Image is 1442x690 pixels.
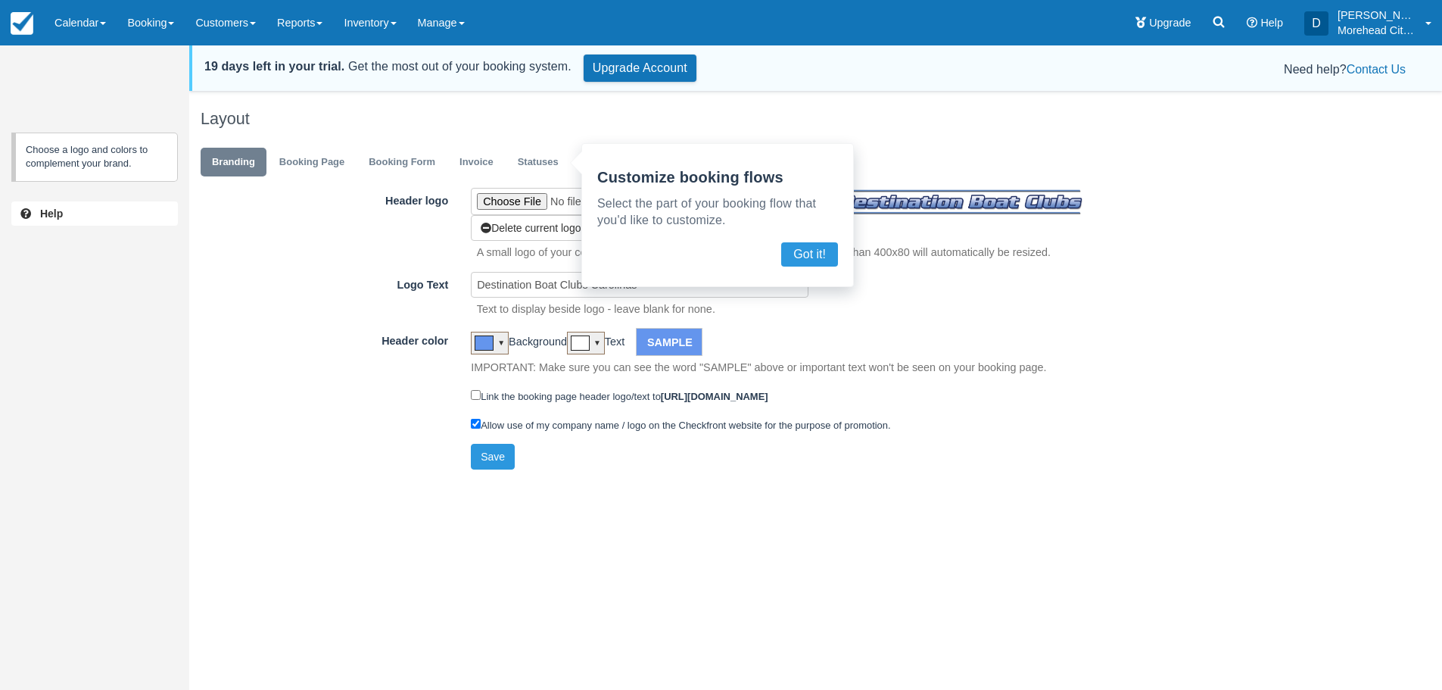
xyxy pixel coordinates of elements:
[11,133,178,182] p: Choose a logo and colors to complement your brand.
[40,208,63,220] b: Help
[781,242,838,267] button: Got it!
[471,215,590,241] button: Delete current logo
[593,336,601,348] div: ▼
[477,301,715,317] p: Text to display beside logo - leave blank for none.
[471,444,515,470] button: Save
[1149,17,1191,29] span: Upgrade
[1338,8,1416,23] p: [PERSON_NAME]
[448,148,505,177] a: Invoice
[357,148,447,177] a: Booking Form
[1260,17,1283,29] span: Help
[481,420,890,431] label: Allow use of my company name / logo on the Checkfront website for the purpose of promotion.
[1347,61,1406,79] button: Contact Us
[268,148,356,177] a: Booking Page
[636,328,702,356] div: Sample
[506,148,570,177] a: Statuses
[1338,23,1416,38] p: Morehead City Destination Boat Club Carolina's
[1247,17,1257,28] i: Help
[497,336,505,348] div: ▼
[201,110,1260,128] h1: Layout
[471,360,1046,376] p: IMPORTANT: Make sure you can see the word "SAMPLE" above or important text won't be seen on your ...
[466,245,1260,261] p: A small logo of your company to be displayed in your header. Images greater than 400x80 will auto...
[721,61,1406,79] div: Need help?
[11,12,33,35] img: checkfront-main-nav-mini-logo.png
[597,167,838,188] p: Customize booking flows
[459,328,1271,376] div: Background Text
[1304,11,1328,36] div: D
[189,188,459,209] label: Header logo
[471,391,768,402] label: Link the booking page header logo/text to
[661,391,768,402] strong: [URL][DOMAIN_NAME]
[597,195,838,229] p: Select the part of your booking flow that you'd like to customize.
[189,272,459,293] label: Logo Text
[204,58,572,76] div: Get the most out of your booking system.
[201,148,266,177] a: Branding
[204,60,344,73] strong: 19 days left in your trial.
[831,188,1088,222] img: Logo
[189,328,459,349] label: Header color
